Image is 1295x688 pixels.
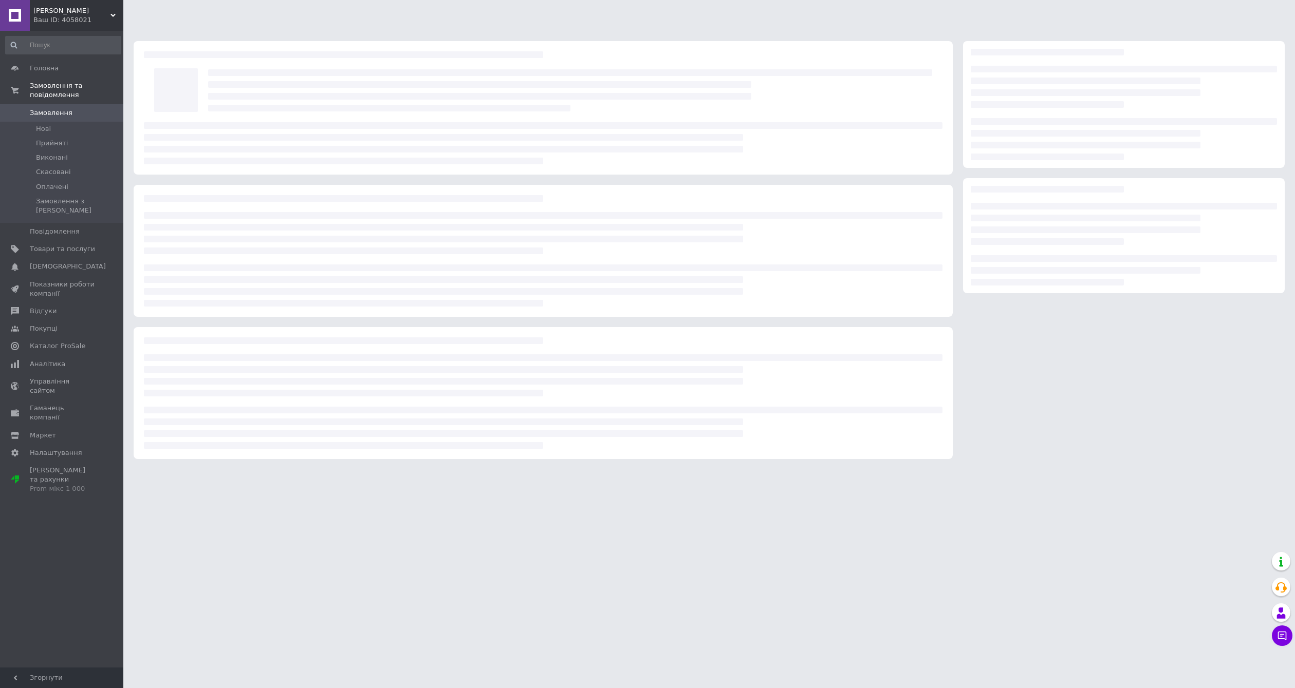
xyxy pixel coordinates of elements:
[30,280,95,298] span: Показники роботи компанії
[30,448,82,457] span: Налаштування
[30,64,59,73] span: Головна
[33,6,110,15] span: Неон
[36,197,120,215] span: Замовлення з [PERSON_NAME]
[36,139,68,148] span: Прийняті
[33,15,123,25] div: Ваш ID: 4058021
[30,404,95,422] span: Гаманець компанії
[30,431,56,440] span: Маркет
[36,153,68,162] span: Виконані
[30,307,57,316] span: Відгуки
[30,227,80,236] span: Повідомлення
[30,377,95,395] span: Управління сайтом
[30,466,95,494] span: [PERSON_NAME] та рахунки
[36,167,71,177] span: Скасовані
[30,359,65,369] span: Аналітика
[30,108,72,118] span: Замовлення
[5,36,121,54] input: Пошук
[30,484,95,493] div: Prom мікс 1 000
[30,81,123,100] span: Замовлення та повідомлення
[1272,625,1292,646] button: Чат з покупцем
[30,262,106,271] span: [DEMOGRAPHIC_DATA]
[36,182,68,192] span: Оплачені
[36,124,51,133] span: Нові
[30,244,95,254] span: Товари та послуги
[30,341,85,351] span: Каталог ProSale
[30,324,58,333] span: Покупці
